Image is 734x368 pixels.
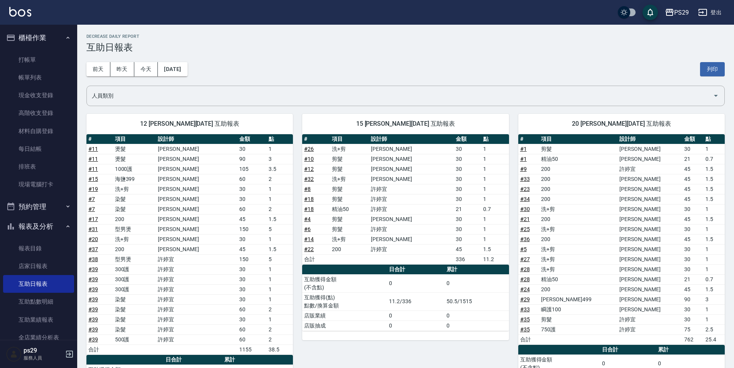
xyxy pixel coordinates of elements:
a: 排班表 [3,158,74,176]
td: 45 [682,184,704,194]
a: #18 [304,206,314,212]
td: 30 [682,204,704,214]
td: 許婷宜 [156,264,237,274]
table: a dense table [518,134,725,345]
a: #11 [88,156,98,162]
td: 5 [267,254,293,264]
a: #15 [88,176,98,182]
a: #39 [88,336,98,343]
a: #32 [304,176,314,182]
a: #1 [520,156,527,162]
td: 1 [704,264,725,274]
td: 合計 [302,254,330,264]
button: 昨天 [110,62,134,76]
td: 1 [267,274,293,284]
td: 336 [454,254,482,264]
td: 剪髮 [330,154,369,164]
table: a dense table [302,134,509,265]
td: 3 [267,154,293,164]
td: 1 [481,144,509,154]
td: 200 [539,234,617,244]
a: #14 [304,236,314,242]
td: [PERSON_NAME] [369,144,453,154]
td: 200 [113,214,156,224]
td: 1 [267,144,293,154]
button: 櫃檯作業 [3,28,74,48]
a: 打帳單 [3,51,74,69]
td: 60 [237,174,267,184]
td: 30 [682,304,704,314]
td: 50.5/1515 [445,292,509,311]
td: 海鹽399 [113,174,156,184]
td: 燙髮 [113,154,156,164]
h2: Decrease Daily Report [86,34,725,39]
a: #18 [304,196,314,202]
td: [PERSON_NAME] [156,164,237,174]
td: 瞬護100 [539,304,617,314]
td: 洗+剪 [330,174,369,184]
td: [PERSON_NAME] [617,144,682,154]
a: #39 [88,306,98,312]
td: 許婷宜 [369,194,453,204]
a: #23 [520,186,530,192]
td: 互助獲得金額 (不含點) [302,274,387,292]
td: [PERSON_NAME] [369,234,453,244]
th: 點 [481,134,509,144]
td: 30 [237,144,267,154]
td: 45 [454,244,482,254]
a: #28 [520,266,530,272]
a: #11 [88,166,98,172]
td: 11.2/336 [387,292,445,311]
a: 報表目錄 [3,240,74,257]
td: 染髮 [113,294,156,304]
th: 項目 [113,134,156,144]
td: 許婷宜 [369,184,453,194]
td: 1 [704,254,725,264]
td: [PERSON_NAME] [617,214,682,224]
td: 剪髮 [330,214,369,224]
td: [PERSON_NAME] [156,244,237,254]
a: #21 [520,216,530,222]
td: 1.5 [704,234,725,244]
a: #26 [304,146,314,152]
th: # [302,134,330,144]
button: [DATE] [158,62,187,76]
td: 洗+剪 [113,234,156,244]
td: 200 [539,174,617,184]
span: 12 [PERSON_NAME][DATE] 互助報表 [96,120,284,128]
td: 150 [237,254,267,264]
td: 30 [682,244,704,254]
td: 1.5 [481,244,509,254]
td: 0 [445,274,509,292]
td: 1 [481,164,509,174]
th: 金額 [682,134,704,144]
td: 許婷宜 [156,304,237,314]
td: 1.5 [704,284,725,294]
td: 21 [682,274,704,284]
td: 45 [237,244,267,254]
a: 高階收支登錄 [3,104,74,122]
span: 15 [PERSON_NAME][DATE] 互助報表 [311,120,499,128]
td: 店販業績 [302,311,387,321]
td: 1 [704,244,725,254]
img: Person [6,346,22,362]
td: 洗+剪 [539,264,617,274]
td: [PERSON_NAME] [617,154,682,164]
input: 人員名稱 [90,89,710,103]
td: [PERSON_NAME] [617,234,682,244]
a: 現場電腦打卡 [3,176,74,193]
td: 0.7 [704,274,725,284]
th: 項目 [539,134,617,144]
td: 45 [237,214,267,224]
td: 剪髮 [330,164,369,174]
td: 3.5 [267,164,293,174]
a: 互助日報表 [3,275,74,293]
td: 11.2 [481,254,509,264]
td: 30 [454,234,482,244]
td: [PERSON_NAME] [617,254,682,264]
a: #25 [520,226,530,232]
td: 洗+剪 [539,224,617,234]
a: 互助業績報表 [3,311,74,329]
td: 燙髮 [113,144,156,154]
td: 200 [539,184,617,194]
